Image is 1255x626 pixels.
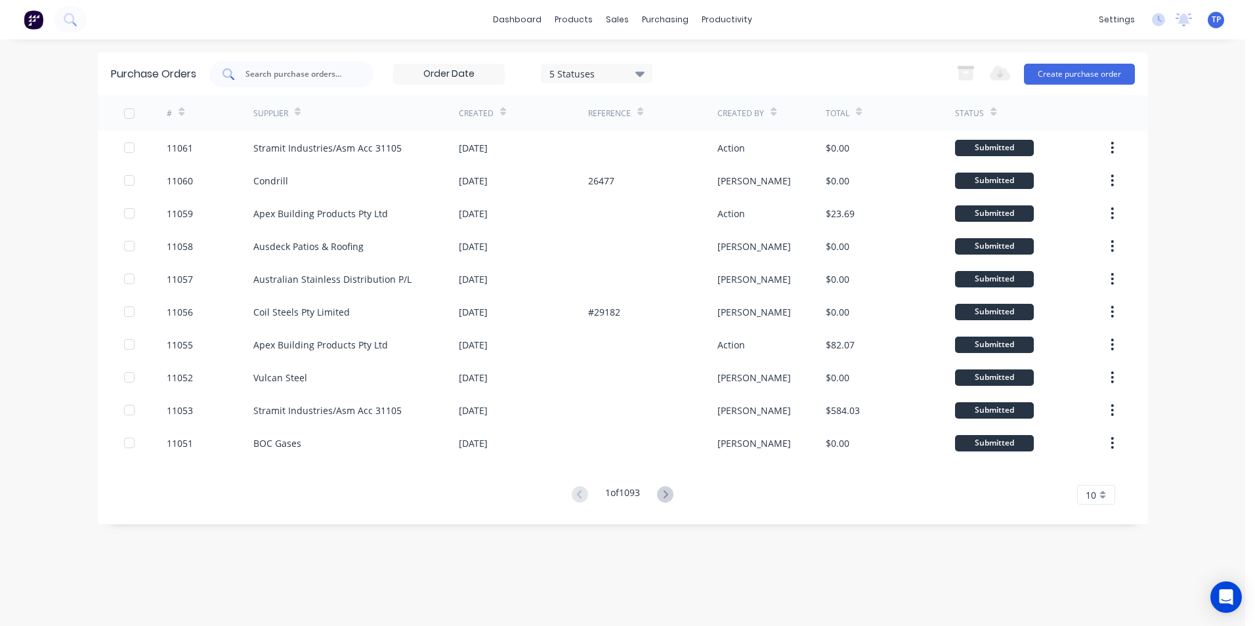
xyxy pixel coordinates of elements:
[826,436,849,450] div: $0.00
[1212,14,1221,26] span: TP
[955,304,1034,320] div: Submitted
[955,238,1034,255] div: Submitted
[635,10,695,30] div: purchasing
[167,240,193,253] div: 11058
[717,338,745,352] div: Action
[459,436,488,450] div: [DATE]
[826,404,860,417] div: $584.03
[111,66,196,82] div: Purchase Orders
[486,10,548,30] a: dashboard
[253,108,288,119] div: Supplier
[955,337,1034,353] div: Submitted
[167,272,193,286] div: 11057
[459,404,488,417] div: [DATE]
[599,10,635,30] div: sales
[167,404,193,417] div: 11053
[717,240,791,253] div: [PERSON_NAME]
[253,436,301,450] div: BOC Gases
[955,402,1034,419] div: Submitted
[605,486,640,505] div: 1 of 1093
[955,140,1034,156] div: Submitted
[459,141,488,155] div: [DATE]
[167,207,193,220] div: 11059
[717,272,791,286] div: [PERSON_NAME]
[253,371,307,385] div: Vulcan Steel
[394,64,504,84] input: Order Date
[459,240,488,253] div: [DATE]
[955,369,1034,386] div: Submitted
[1024,64,1135,85] button: Create purchase order
[955,173,1034,189] div: Submitted
[695,10,759,30] div: productivity
[826,371,849,385] div: $0.00
[1086,488,1096,502] span: 10
[717,371,791,385] div: [PERSON_NAME]
[955,271,1034,287] div: Submitted
[253,272,412,286] div: Australian Stainless Distribution P/L
[826,108,849,119] div: Total
[549,66,643,80] div: 5 Statuses
[717,305,791,319] div: [PERSON_NAME]
[253,207,388,220] div: Apex Building Products Pty Ltd
[717,108,764,119] div: Created By
[717,436,791,450] div: [PERSON_NAME]
[459,207,488,220] div: [DATE]
[167,436,193,450] div: 11051
[253,305,350,319] div: Coil Steels Pty Limited
[244,68,353,81] input: Search purchase orders...
[826,338,855,352] div: $82.07
[459,174,488,188] div: [DATE]
[955,435,1034,451] div: Submitted
[826,174,849,188] div: $0.00
[459,338,488,352] div: [DATE]
[826,141,849,155] div: $0.00
[167,174,193,188] div: 11060
[717,404,791,417] div: [PERSON_NAME]
[459,272,488,286] div: [DATE]
[955,108,984,119] div: Status
[1092,10,1141,30] div: settings
[167,371,193,385] div: 11052
[826,305,849,319] div: $0.00
[253,240,364,253] div: Ausdeck Patios & Roofing
[548,10,599,30] div: products
[253,404,402,417] div: Stramit Industries/Asm Acc 31105
[588,305,620,319] div: #29182
[588,174,614,188] div: 26477
[459,305,488,319] div: [DATE]
[459,108,494,119] div: Created
[826,272,849,286] div: $0.00
[1210,581,1242,613] div: Open Intercom Messenger
[167,305,193,319] div: 11056
[24,10,43,30] img: Factory
[717,174,791,188] div: [PERSON_NAME]
[167,108,172,119] div: #
[826,207,855,220] div: $23.69
[459,371,488,385] div: [DATE]
[253,174,288,188] div: Condrill
[588,108,631,119] div: Reference
[826,240,849,253] div: $0.00
[167,338,193,352] div: 11055
[253,338,388,352] div: Apex Building Products Pty Ltd
[253,141,402,155] div: Stramit Industries/Asm Acc 31105
[717,141,745,155] div: Action
[955,205,1034,222] div: Submitted
[167,141,193,155] div: 11061
[717,207,745,220] div: Action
